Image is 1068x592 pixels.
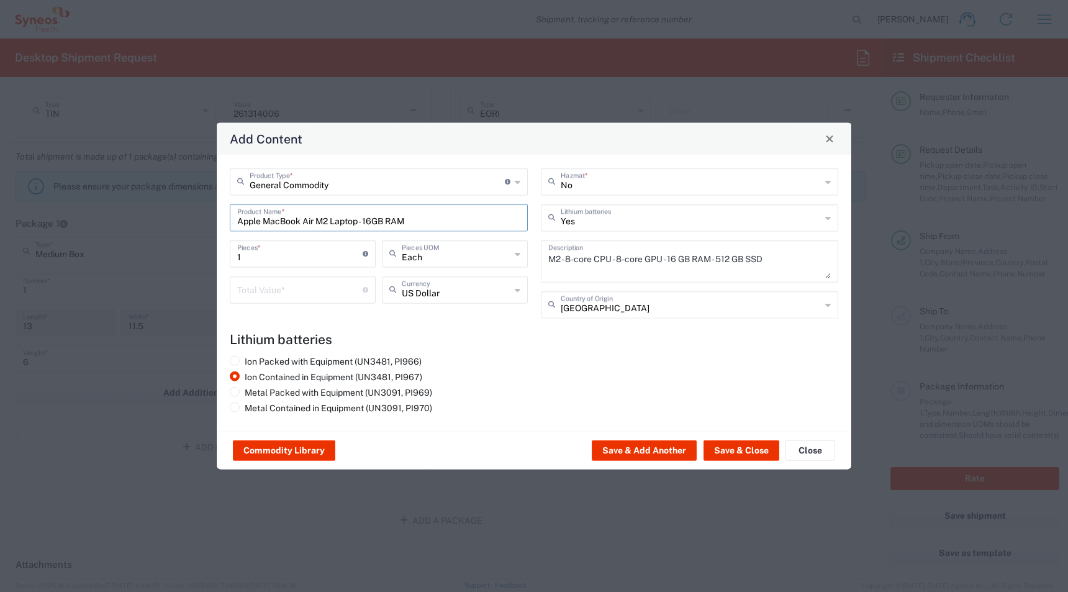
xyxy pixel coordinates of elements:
button: Save & Close [704,440,779,460]
label: Metal Contained in Equipment (UN3091, PI970) [230,402,432,413]
label: Metal Packed with Equipment (UN3091, PI969) [230,386,432,398]
button: Close [785,440,835,460]
h4: Lithium batteries [230,331,838,347]
button: Close [821,130,838,147]
button: Save & Add Another [592,440,697,460]
button: Commodity Library [233,440,335,460]
h4: Add Content [230,129,302,147]
label: Ion Contained in Equipment (UN3481, PI967) [230,371,422,382]
label: Ion Packed with Equipment (UN3481, PI966) [230,355,422,367]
